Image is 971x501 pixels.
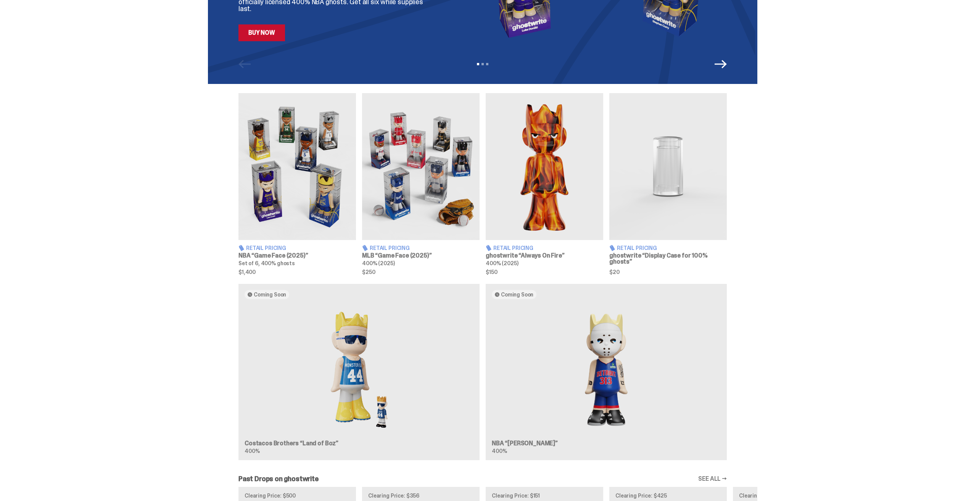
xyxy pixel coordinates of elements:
p: Clearing Price: $150 [739,493,844,498]
span: Coming Soon [254,292,286,298]
h3: NBA “Game Face (2025)” [238,253,356,259]
span: 400% (2025) [486,260,518,267]
span: $1,400 [238,269,356,275]
h3: MLB “Game Face (2025)” [362,253,480,259]
img: Land of Boz [245,305,473,434]
span: 400% [245,448,259,454]
button: Next [715,58,727,70]
button: View slide 3 [486,63,488,65]
img: Eminem [492,305,721,434]
span: Retail Pricing [370,245,410,251]
p: Clearing Price: $425 [615,493,721,498]
h3: NBA “[PERSON_NAME]” [492,440,721,446]
h2: Past Drops on ghostwrite [238,475,319,482]
img: Game Face (2025) [362,93,480,240]
a: Buy Now [238,24,285,41]
span: $250 [362,269,480,275]
a: Always On Fire Retail Pricing [486,93,603,275]
span: 400% (2025) [362,260,395,267]
a: Game Face (2025) Retail Pricing [362,93,480,275]
h3: Costacos Brothers “Land of Boz” [245,440,473,446]
button: View slide 2 [481,63,484,65]
img: Always On Fire [486,93,603,240]
p: Clearing Price: $151 [492,493,597,498]
img: Display Case for 100% ghosts [609,93,727,240]
span: $150 [486,269,603,275]
h3: ghostwrite “Always On Fire” [486,253,603,259]
span: Retail Pricing [246,245,286,251]
span: 400% [492,448,507,454]
a: SEE ALL → [698,476,727,482]
button: View slide 1 [477,63,479,65]
h3: ghostwrite “Display Case for 100% ghosts” [609,253,727,265]
span: Retail Pricing [617,245,657,251]
span: Set of 6, 400% ghosts [238,260,295,267]
p: Clearing Price: $500 [245,493,350,498]
img: Game Face (2025) [238,93,356,240]
a: Game Face (2025) Retail Pricing [238,93,356,275]
span: $20 [609,269,727,275]
p: Clearing Price: $356 [368,493,473,498]
span: Coming Soon [501,292,533,298]
span: Retail Pricing [493,245,533,251]
a: Display Case for 100% ghosts Retail Pricing [609,93,727,275]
